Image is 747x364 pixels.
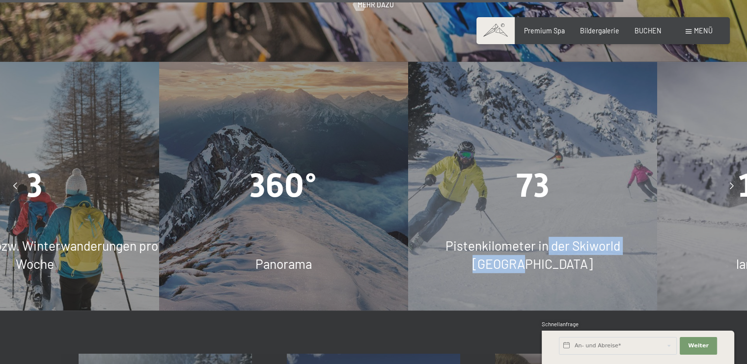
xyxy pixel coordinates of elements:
[542,321,579,327] span: Schnellanfrage
[580,26,619,35] a: Bildergalerie
[688,342,709,350] span: Weiter
[635,26,662,35] a: BUCHEN
[680,337,717,355] button: Weiter
[516,166,550,205] span: 73
[27,166,43,205] span: 3
[255,256,312,271] span: Panorama
[250,166,317,205] span: 360°
[445,238,620,271] span: Pistenkilometer in der Skiworld [GEOGRAPHIC_DATA]
[694,26,713,35] span: Menü
[524,26,565,35] a: Premium Spa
